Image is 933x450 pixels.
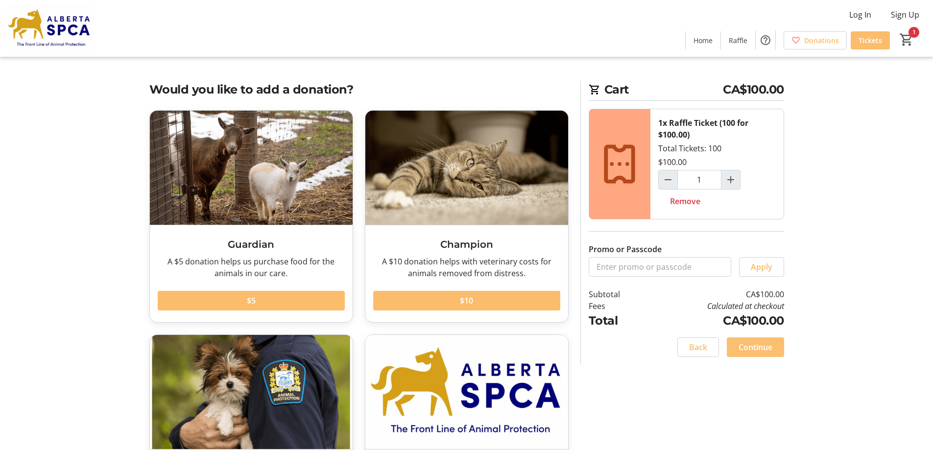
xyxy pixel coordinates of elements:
td: Subtotal [589,288,646,300]
span: Home [694,35,713,46]
td: CA$100.00 [645,288,784,300]
td: Calculated at checkout [645,300,784,312]
button: Cart [898,31,915,48]
input: Enter promo or passcode [589,257,731,277]
button: Sign Up [883,7,927,23]
button: $5 [158,291,345,310]
span: Continue [739,341,772,353]
div: A $10 donation helps with veterinary costs for animals removed from distress. [373,256,560,279]
a: Raffle [721,31,755,49]
button: Apply [739,257,784,277]
button: Log In [841,7,879,23]
label: Promo or Passcode [589,243,662,255]
span: Sign Up [891,9,919,21]
span: Back [689,341,707,353]
img: Guardian [150,111,353,225]
img: Champion [365,111,568,225]
span: Apply [751,261,772,273]
span: CA$100.00 [723,81,784,98]
h2: Cart [589,81,784,101]
button: Decrement by one [659,170,677,189]
span: $5 [247,295,256,307]
h2: Would you like to add a donation? [149,81,569,98]
div: A $5 donation helps us purchase food for the animals in our care. [158,256,345,279]
td: CA$100.00 [645,312,784,330]
td: Total [589,312,646,330]
a: Tickets [851,31,890,49]
img: Animal Hero [150,335,353,449]
span: $10 [460,295,473,307]
button: Help [756,30,775,50]
h3: Guardian [158,237,345,252]
div: Total Tickets: 100 [650,109,784,219]
span: Log In [849,9,871,21]
span: Tickets [859,35,882,46]
span: Raffle [729,35,747,46]
div: 1x Raffle Ticket (100 for $100.00) [658,117,776,141]
a: Donations [784,31,847,49]
td: Fees [589,300,646,312]
h3: Champion [373,237,560,252]
button: Continue [727,337,784,357]
span: Remove [670,195,700,207]
button: $10 [373,291,560,310]
img: Donate Another Amount [365,335,568,449]
button: Back [677,337,719,357]
a: Home [686,31,720,49]
button: Remove [658,191,712,211]
span: Donations [804,35,839,46]
button: Increment by one [721,170,740,189]
div: $100.00 [658,156,687,168]
img: Alberta SPCA's Logo [6,4,93,53]
input: Raffle Ticket (100 for $100.00) Quantity [677,170,721,189]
